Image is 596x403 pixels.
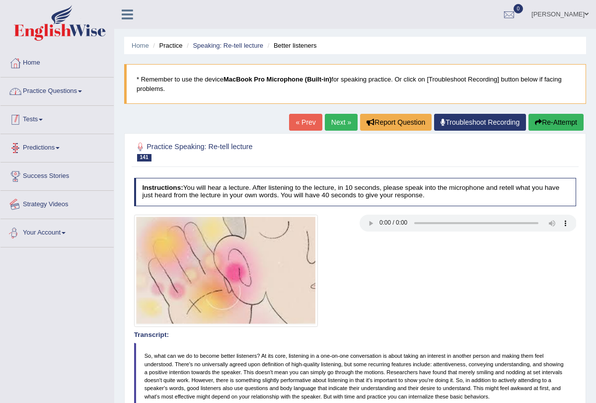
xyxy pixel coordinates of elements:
a: Next » [325,114,358,131]
b: MacBook Pro Microphone (Built-in) [223,76,331,83]
button: Report Question [360,114,432,131]
a: Speaking: Re-tell lecture [193,42,263,49]
h2: Practice Speaking: Re-tell lecture [134,141,408,161]
a: Home [132,42,149,49]
li: Better listeners [265,41,317,50]
a: Home [0,49,114,74]
a: Your Account [0,219,114,244]
span: 141 [137,154,151,161]
b: Instructions: [142,184,183,191]
a: Predictions [0,134,114,159]
blockquote: * Remember to use the device for speaking practice. Or click on [Troubleshoot Recording] button b... [124,64,586,104]
a: « Prev [289,114,322,131]
button: Re-Attempt [528,114,584,131]
h4: Transcript: [134,331,577,339]
a: Troubleshoot Recording [434,114,526,131]
span: 0 [514,4,523,13]
a: Practice Questions [0,78,114,102]
li: Practice [150,41,182,50]
a: Tests [0,106,114,131]
h4: You will hear a lecture. After listening to the lecture, in 10 seconds, please speak into the mic... [134,178,577,206]
a: Strategy Videos [0,191,114,216]
a: Success Stories [0,162,114,187]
